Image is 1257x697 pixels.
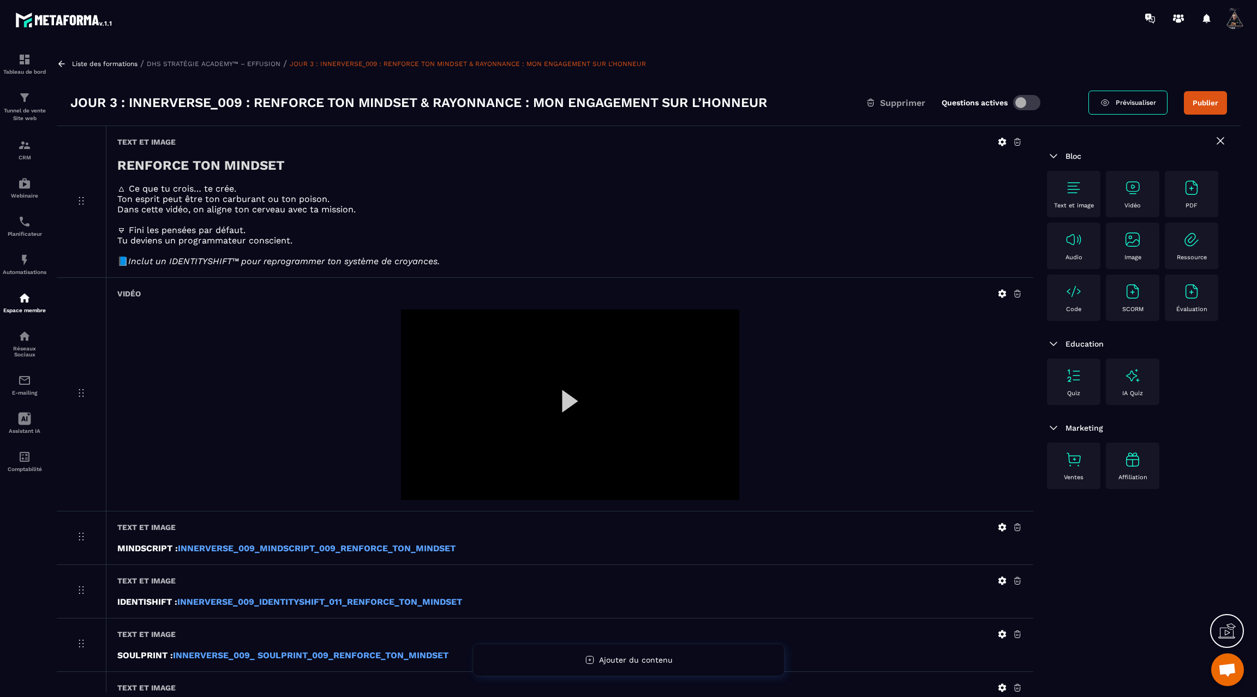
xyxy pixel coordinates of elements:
[3,442,46,480] a: accountantaccountantComptabilité
[3,245,46,283] a: automationsautomationsAutomatisations
[599,656,673,664] span: Ajouter du contenu
[880,98,925,108] span: Supprimer
[128,256,440,266] em: Inclut un IDENTITYSHIFT™ pour reprogrammer ton système de croyances.
[117,523,176,532] h6: Text et image
[290,60,646,68] a: JOUR 3 : INNERVERSE_009 : RENFORCE TON MINDSET & RAYONNANCE : MON ENGAGEMENT SUR L’HONNEUR
[18,177,31,190] img: automations
[1211,653,1244,686] div: Ouvrir le chat
[117,650,173,660] strong: SOULPRINT :
[1054,202,1094,209] p: Text et image
[3,107,46,122] p: Tunnel de vente Site web
[3,193,46,199] p: Webinaire
[3,366,46,404] a: emailemailE-mailing
[1177,254,1207,261] p: Ressource
[1065,451,1082,468] img: text-image no-wra
[1124,231,1141,248] img: text-image no-wra
[18,374,31,387] img: email
[1065,367,1082,384] img: text-image no-wra
[140,58,144,69] span: /
[1066,254,1082,261] p: Audio
[117,543,178,553] strong: MINDSCRIPT :
[1122,390,1143,397] p: IA Quiz
[117,204,1022,215] p: Dans cette vidéo, on aligne ton cerveau avec ta mission.
[3,428,46,434] p: Assistant IA
[1066,306,1081,313] p: Code
[117,256,1022,266] p: 📘
[942,98,1008,107] label: Questions actives
[15,10,113,29] img: logo
[1047,337,1060,350] img: arrow-down
[117,183,1022,194] p: 🜂 Ce que tu crois… te crée.
[18,291,31,305] img: automations
[1116,99,1156,106] span: Prévisualiser
[3,69,46,75] p: Tableau de bord
[117,630,176,639] h6: Text et image
[147,60,280,68] a: DHS STRATÉGIE ACADEMY™ – EFFUSION
[1183,231,1200,248] img: text-image no-wra
[3,345,46,358] p: Réseaux Sociaux
[1088,91,1168,115] a: Prévisualiser
[1124,179,1141,196] img: text-image no-wra
[1124,367,1141,384] img: text-image
[1183,179,1200,196] img: text-image no-wra
[3,404,46,442] a: Assistant IA
[18,330,31,343] img: social-network
[117,576,176,585] h6: Text et image
[1124,254,1141,261] p: Image
[1186,202,1198,209] p: PDF
[117,225,1022,235] p: 🜃 Fini les pensées par défaut.
[3,466,46,472] p: Comptabilité
[18,91,31,104] img: formation
[1066,339,1104,348] span: Education
[1118,474,1147,481] p: Affiliation
[1067,390,1080,397] p: Quiz
[117,683,176,692] h6: Text et image
[3,207,46,245] a: schedulerschedulerPlanificateur
[117,235,1022,246] p: Tu deviens un programmateur conscient.
[1176,306,1207,313] p: Évaluation
[1124,283,1141,300] img: text-image no-wra
[1066,152,1081,160] span: Bloc
[117,158,285,173] strong: RENFORCE TON MINDSET
[3,390,46,396] p: E-mailing
[1064,474,1084,481] p: Ventes
[1066,424,1103,432] span: Marketing
[117,138,176,146] h6: Text et image
[18,139,31,152] img: formation
[3,154,46,160] p: CRM
[3,83,46,130] a: formationformationTunnel de vente Site web
[3,130,46,169] a: formationformationCRM
[117,289,141,298] h6: Vidéo
[1065,283,1082,300] img: text-image no-wra
[117,597,177,607] strong: IDENTISHIFT :
[1124,202,1141,209] p: Vidéo
[1065,179,1082,196] img: text-image no-wra
[72,60,137,68] a: Liste des formations
[3,45,46,83] a: formationformationTableau de bord
[18,53,31,66] img: formation
[1122,306,1144,313] p: SCORM
[1065,231,1082,248] img: text-image no-wra
[1047,150,1060,163] img: arrow-down
[18,450,31,463] img: accountant
[1184,91,1227,115] button: Publier
[1183,283,1200,300] img: text-image no-wra
[70,94,767,111] h3: JOUR 3 : INNERVERSE_009 : RENFORCE TON MINDSET & RAYONNANCE : MON ENGAGEMENT SUR L’HONNEUR
[1124,451,1141,468] img: text-image
[18,253,31,266] img: automations
[177,597,462,607] a: INNERVERSE_009_IDENTITYSHIFT_011_RENFORCE_TON_MINDSET
[173,650,448,660] a: INNERVERSE_009_ SOULPRINT_009_RENFORCE_TON_MINDSET
[3,169,46,207] a: automationsautomationsWebinaire
[3,283,46,321] a: automationsautomationsEspace membre
[283,58,287,69] span: /
[18,215,31,228] img: scheduler
[3,307,46,313] p: Espace membre
[178,543,456,553] a: INNERVERSE_009_MINDSCRIPT_009_RENFORCE_TON_MINDSET
[1047,421,1060,434] img: arrow-down
[3,321,46,366] a: social-networksocial-networkRéseaux Sociaux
